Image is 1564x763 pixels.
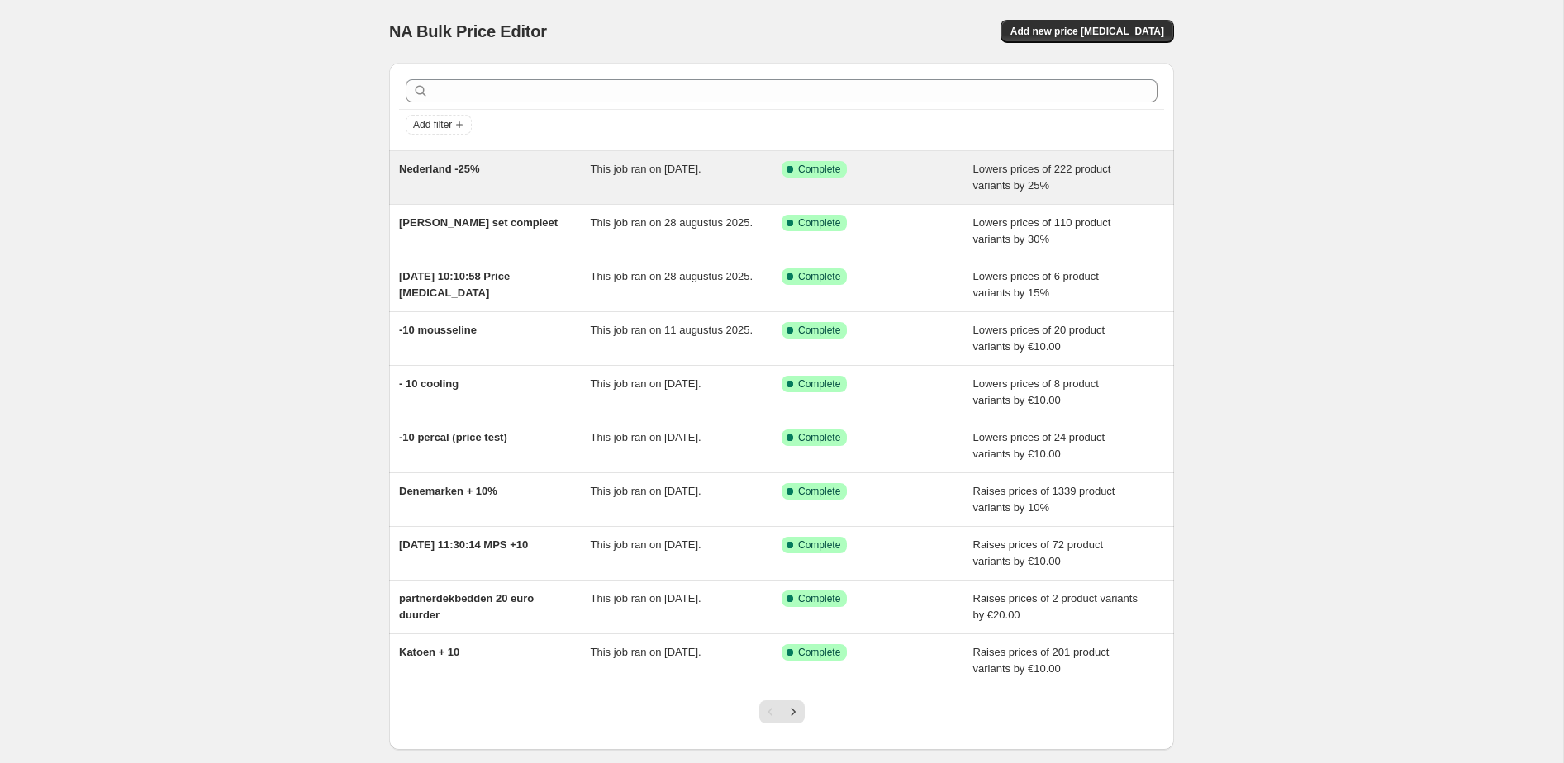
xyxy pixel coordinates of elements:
[406,115,472,135] button: Add filter
[591,270,753,282] span: This job ran on 28 augustus 2025.
[591,646,701,658] span: This job ran on [DATE].
[973,270,1099,299] span: Lowers prices of 6 product variants by 15%
[973,592,1138,621] span: Raises prices of 2 product variants by €20.00
[798,377,840,391] span: Complete
[798,431,840,444] span: Complete
[591,324,753,336] span: This job ran on 11 augustus 2025.
[798,592,840,605] span: Complete
[798,538,840,552] span: Complete
[782,700,805,723] button: Next
[973,538,1104,567] span: Raises prices of 72 product variants by €10.00
[413,118,452,131] span: Add filter
[591,592,701,604] span: This job ran on [DATE].
[399,592,534,621] span: partnerdekbedden 20 euro duurder
[1001,20,1174,43] button: Add new price [MEDICAL_DATA]
[399,431,507,443] span: -10 percal (price test)
[798,216,840,230] span: Complete
[759,700,805,723] nav: Pagination
[798,485,840,498] span: Complete
[798,270,840,283] span: Complete
[591,216,753,229] span: This job ran on 28 augustus 2025.
[399,377,459,390] span: - 10 cooling
[399,270,510,299] span: [DATE] 10:10:58 Price [MEDICAL_DATA]
[591,163,701,175] span: This job ran on [DATE].
[798,324,840,337] span: Complete
[399,216,558,229] span: [PERSON_NAME] set compleet
[399,485,497,497] span: Denemarken + 10%
[399,646,459,658] span: Katoen + 10
[399,324,477,336] span: -10 mousseline
[973,485,1115,514] span: Raises prices of 1339 product variants by 10%
[399,538,528,551] span: [DATE] 11:30:14 MPS +10
[973,431,1105,460] span: Lowers prices of 24 product variants by €10.00
[973,324,1105,353] span: Lowers prices of 20 product variants by €10.00
[798,163,840,176] span: Complete
[973,163,1111,192] span: Lowers prices of 222 product variants by 25%
[973,646,1110,675] span: Raises prices of 201 product variants by €10.00
[973,216,1111,245] span: Lowers prices of 110 product variants by 30%
[591,538,701,551] span: This job ran on [DATE].
[798,646,840,659] span: Complete
[399,163,480,175] span: Nederland -25%
[591,431,701,443] span: This job ran on [DATE].
[973,377,1099,406] span: Lowers prices of 8 product variants by €10.00
[591,485,701,497] span: This job ran on [DATE].
[389,22,547,40] span: NA Bulk Price Editor
[591,377,701,390] span: This job ran on [DATE].
[1010,25,1164,38] span: Add new price [MEDICAL_DATA]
